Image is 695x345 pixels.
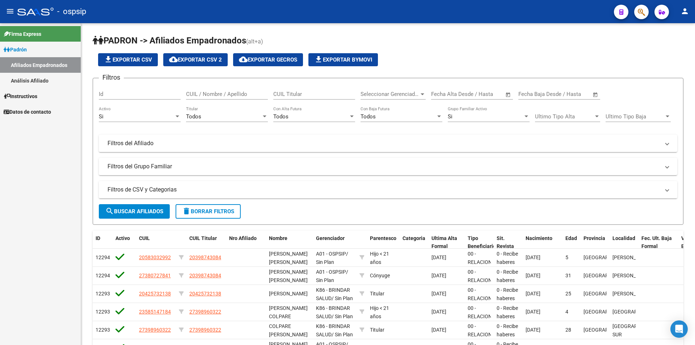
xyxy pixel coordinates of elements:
[526,254,540,260] span: [DATE]
[610,231,639,254] datatable-header-cell: Localidad
[612,309,661,315] span: [GEOGRAPHIC_DATA]
[468,305,501,336] span: 00 - RELACION DE DEPENDENCIA
[403,235,425,241] span: Categoria
[431,326,462,334] div: [DATE]
[565,235,577,241] span: Edad
[370,305,389,319] span: Hijo < 21 años
[681,7,689,16] mat-icon: person
[497,251,527,273] span: 0 - Recibe haberes regularmente
[584,254,632,260] span: [GEOGRAPHIC_DATA]
[139,254,171,260] span: 20583032992
[113,231,136,254] datatable-header-cell: Activo
[332,295,353,301] span: / Sin Plan
[367,231,400,254] datatable-header-cell: Parentesco
[332,314,353,319] span: / Sin Plan
[96,291,113,296] span: 122939
[189,291,221,296] span: 20425732138
[104,56,152,63] span: Exportar CSV
[523,231,563,254] datatable-header-cell: Nacimiento
[239,56,297,63] span: Exportar GECROS
[316,323,350,337] span: K86 - BRINDAR SALUD
[316,287,350,301] span: K86 - BRINDAR SALUD
[526,235,552,241] span: Nacimiento
[497,269,527,291] span: 0 - Recibe haberes regularmente
[370,327,384,333] span: Titular
[269,291,308,296] span: [PERSON_NAME]
[104,55,113,64] mat-icon: file_download
[169,55,178,64] mat-icon: cloud_download
[431,91,455,97] input: Start date
[96,309,113,315] span: 122938
[99,72,124,83] h3: Filtros
[314,56,372,63] span: Exportar Bymovi
[182,208,234,215] span: Borrar Filtros
[468,269,501,299] span: 00 - RELACION DE DEPENDENCIA
[670,320,688,338] div: Open Intercom Messenger
[361,91,419,97] span: Seleccionar Gerenciador
[584,327,632,333] span: [GEOGRAPHIC_DATA]
[526,309,540,315] span: [DATE]
[431,308,462,316] div: [DATE]
[584,291,632,296] span: [GEOGRAPHIC_DATA]
[96,254,113,260] span: 122943
[96,327,113,333] span: 122937
[468,235,496,249] span: Tipo Beneficiario
[105,207,114,215] mat-icon: search
[308,53,378,66] button: Exportar Bymovi
[139,327,171,333] span: 27398960322
[186,231,226,254] datatable-header-cell: CUIL Titular
[565,273,571,278] span: 31
[269,235,287,241] span: Nombre
[612,291,651,296] span: [PERSON_NAME]
[497,235,514,249] span: Sit. Revista
[139,309,171,315] span: 23585147184
[526,273,540,278] span: [DATE]
[584,235,605,241] span: Provincia
[98,53,158,66] button: Exportar CSV
[639,231,678,254] datatable-header-cell: Fec. Ult. Baja Formal
[565,291,571,296] span: 25
[99,204,170,219] button: Buscar Afiliados
[226,231,266,254] datatable-header-cell: Nro Afiliado
[96,273,113,278] span: 122942
[99,113,104,120] span: Si
[189,273,221,278] span: 20398743084
[229,235,257,241] span: Nro Afiliado
[269,323,308,337] span: COLPARE [PERSON_NAME]
[518,91,542,97] input: Start date
[612,323,661,337] span: [GEOGRAPHIC_DATA] SUR
[316,251,346,257] span: A01 - OSPSIP
[96,235,100,241] span: ID
[612,273,651,278] span: [PERSON_NAME]
[4,46,27,54] span: Padrón
[370,251,389,265] span: Hijo < 21 años
[612,235,635,241] span: Localidad
[99,135,677,152] mat-expansion-panel-header: Filtros del Afiliado
[584,273,632,278] span: [GEOGRAPHIC_DATA]
[57,4,86,20] span: - ospsip
[269,269,308,283] span: [PERSON_NAME] [PERSON_NAME]
[189,309,221,315] span: 27398960322
[186,113,201,120] span: Todos
[641,235,672,249] span: Fec. Ult. Baja Formal
[139,291,171,296] span: 20425732138
[612,254,651,260] span: [PERSON_NAME]
[429,231,465,254] datatable-header-cell: Ultima Alta Formal
[139,273,171,278] span: 27380727841
[504,91,513,99] button: Open calendar
[431,272,462,280] div: [DATE]
[468,251,501,281] span: 00 - RELACION DE DEPENDENCIA
[565,254,568,260] span: 5
[400,231,429,254] datatable-header-cell: Categoria
[431,235,457,249] span: Ultima Alta Formal
[565,327,571,333] span: 28
[189,327,221,333] span: 27398960322
[163,53,228,66] button: Exportar CSV 2
[169,56,222,63] span: Exportar CSV 2
[266,231,313,254] datatable-header-cell: Nombre
[99,158,677,175] mat-expansion-panel-header: Filtros del Grupo Familiar
[431,290,462,298] div: [DATE]
[108,163,660,171] mat-panel-title: Filtros del Grupo Familiar
[246,38,263,45] span: (alt+a)
[176,204,241,219] button: Borrar Filtros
